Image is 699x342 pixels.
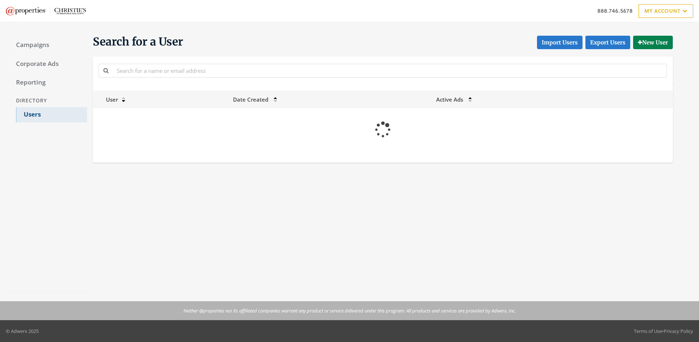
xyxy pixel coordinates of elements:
[537,36,582,49] button: Import Users
[6,327,39,335] p: © Adwerx 2025
[9,75,87,90] a: Reporting
[664,328,693,334] a: Privacy Policy
[112,64,667,77] input: Search for a name or email address
[16,107,87,122] a: Users
[93,35,183,49] span: Search for a User
[6,7,86,15] img: Adwerx
[103,68,108,73] i: Search for a name or email address
[233,96,268,103] span: Date Created
[634,327,693,335] div: •
[585,36,630,49] a: Export Users
[597,7,633,15] a: 888.746.5678
[639,4,693,18] a: My Account
[9,38,87,53] a: Campaigns
[634,328,662,334] a: Terms of Use
[9,56,87,72] a: Corporate Ads
[633,36,673,49] button: New User
[97,96,118,103] span: User
[436,96,463,103] span: Active Ads
[183,307,516,314] p: Neither @properties nor its affiliated companies warrant any product or service delivered under t...
[9,94,87,107] div: Directory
